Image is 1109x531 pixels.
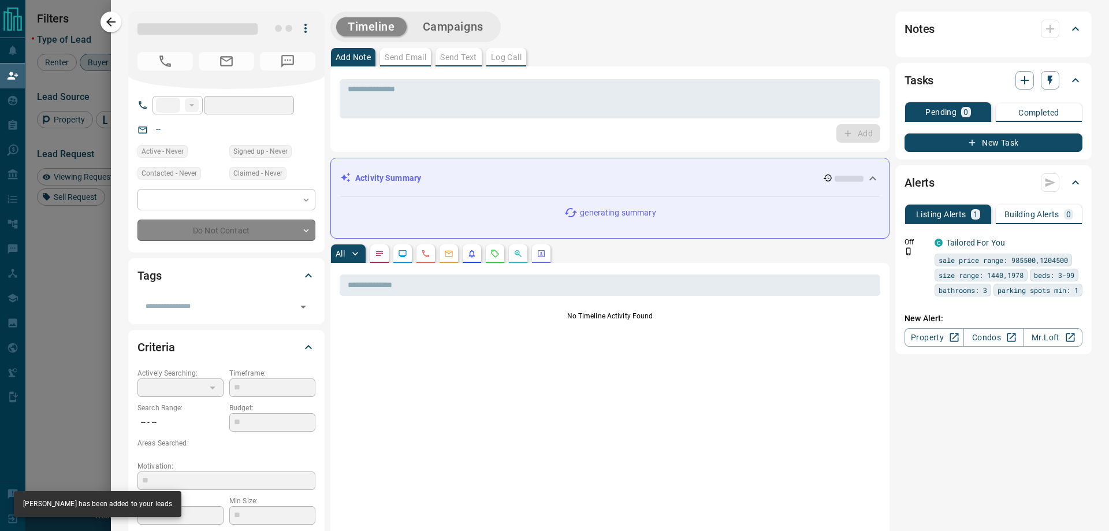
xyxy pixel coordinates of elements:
p: No Timeline Activity Found [340,311,880,321]
a: Tailored For You [946,238,1005,247]
a: Property [905,328,964,347]
p: 1 [973,210,978,218]
p: Motivation: [137,461,315,471]
span: No Number [260,52,315,70]
span: Signed up - Never [233,146,288,157]
p: New Alert: [905,313,1082,325]
h2: Criteria [137,338,175,357]
div: Do Not Contact [137,220,315,241]
svg: Lead Browsing Activity [398,249,407,258]
svg: Push Notification Only [905,247,913,255]
button: Campaigns [411,17,495,36]
p: Pending [925,108,957,116]
button: New Task [905,133,1082,152]
a: -- [156,125,161,134]
span: No Number [137,52,193,70]
div: Tags [137,262,315,289]
button: Timeline [336,17,407,36]
p: 0 [963,108,968,116]
div: Tasks [905,66,1082,94]
svg: Requests [490,249,500,258]
p: Areas Searched: [137,438,315,448]
p: Add Note [336,53,371,61]
span: beds: 3-99 [1034,269,1074,281]
span: Claimed - Never [233,168,282,179]
h2: Tasks [905,71,933,90]
span: No Email [199,52,254,70]
p: Building Alerts [1004,210,1059,218]
svg: Calls [421,249,430,258]
svg: Listing Alerts [467,249,477,258]
p: -- - -- [137,413,224,432]
p: generating summary [580,207,656,219]
a: Mr.Loft [1023,328,1082,347]
span: sale price range: 985500,1204500 [939,254,1068,266]
h2: Alerts [905,173,935,192]
span: bathrooms: 3 [939,284,987,296]
p: All [336,250,345,258]
h2: Notes [905,20,935,38]
div: Activity Summary [340,168,880,189]
svg: Opportunities [513,249,523,258]
p: Budget: [229,403,315,413]
span: Contacted - Never [142,168,197,179]
span: size range: 1440,1978 [939,269,1024,281]
p: 0 [1066,210,1071,218]
span: Active - Never [142,146,184,157]
div: Notes [905,15,1082,43]
div: [PERSON_NAME] has been added to your leads [23,495,172,514]
div: Criteria [137,333,315,361]
p: Timeframe: [229,368,315,378]
span: parking spots min: 1 [998,284,1078,296]
svg: Emails [444,249,453,258]
div: Alerts [905,169,1082,196]
p: Activity Summary [355,172,421,184]
p: Completed [1018,109,1059,117]
p: Actively Searching: [137,368,224,378]
p: Off [905,237,928,247]
svg: Notes [375,249,384,258]
a: Condos [963,328,1023,347]
div: condos.ca [935,239,943,247]
h2: Tags [137,266,161,285]
button: Open [295,299,311,315]
p: Search Range: [137,403,224,413]
p: Min Size: [229,496,315,506]
svg: Agent Actions [537,249,546,258]
p: Listing Alerts [916,210,966,218]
